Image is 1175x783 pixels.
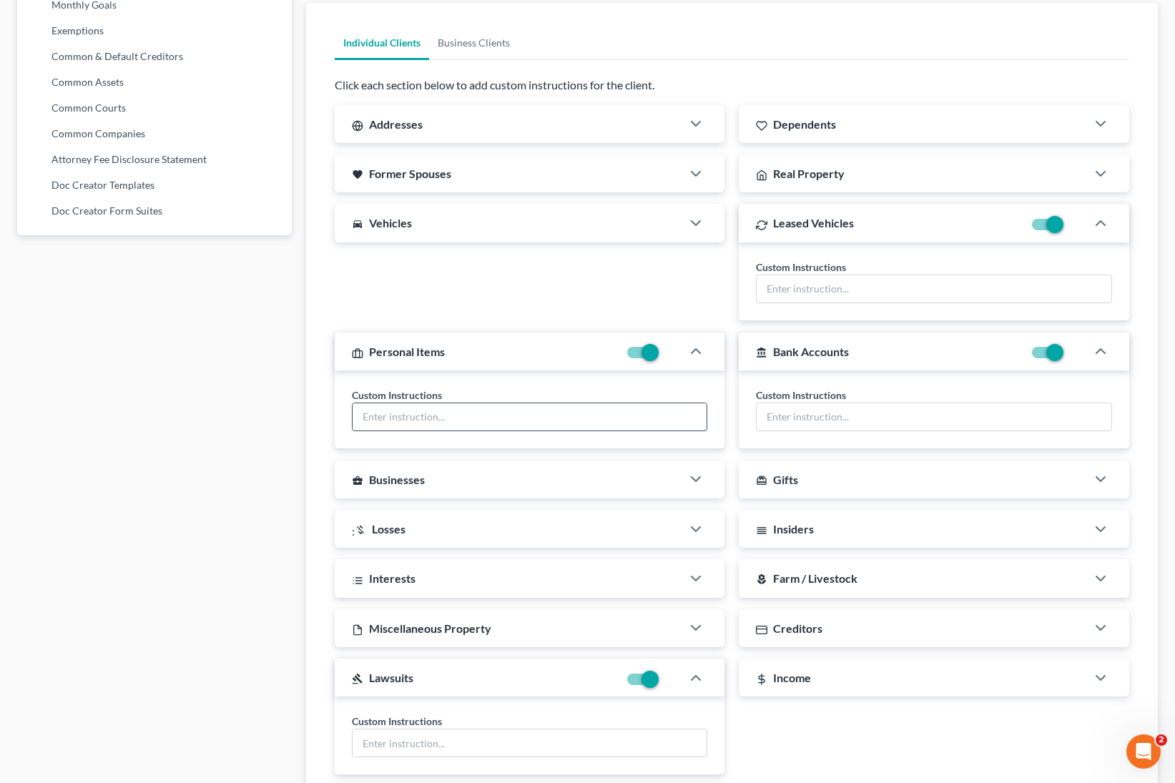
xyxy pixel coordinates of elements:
a: Exemptions [17,18,292,44]
input: Enter instruction... [353,729,707,757]
a: Attorney Fee Disclosure Statement [17,147,292,172]
span: Real Property [773,167,845,180]
a: Common Courts [17,95,292,121]
a: Doc Creator Templates [17,172,292,198]
span: Gifts [773,473,798,486]
label: Custom Instructions [756,388,846,403]
span: Interests [369,571,416,585]
i: favorite [352,169,363,180]
span: Insiders [773,522,814,536]
a: Common & Default Creditors [17,44,292,69]
span: Income [773,671,811,684]
span: Losses [372,522,405,536]
span: Dependents [773,117,836,131]
a: Doc Creator Form Suites [17,198,292,224]
p: Click each section below to add custom instructions for the client. [335,77,1129,94]
input: Enter instruction... [757,275,1111,302]
span: Lawsuits [369,671,413,684]
i: gavel [352,673,363,684]
iframe: Intercom live chat [1126,734,1161,769]
a: Common Companies [17,121,292,147]
i: :money_off [352,524,366,536]
input: Enter instruction... [757,403,1111,430]
a: Business Clients [429,26,518,60]
span: Farm / Livestock [773,571,857,585]
span: Creditors [773,621,822,635]
i: business_center [352,475,363,486]
label: Custom Instructions [756,260,846,275]
a: Individual Clients [335,26,429,60]
i: local_florist [756,573,767,585]
span: Businesses [369,473,425,486]
span: Leased Vehicles [773,216,854,230]
i: directions_car [352,218,363,230]
span: Vehicles [369,216,412,230]
a: Common Assets [17,69,292,95]
span: Miscellaneous Property [369,621,491,635]
span: Addresses [369,117,423,131]
span: Former Spouses [369,167,451,180]
span: Bank Accounts [773,345,849,358]
i: account_balance [756,347,767,358]
i: card_giftcard [756,475,767,486]
span: 2 [1156,734,1167,746]
label: Custom Instructions [352,388,442,403]
span: Personal Items [369,345,445,358]
label: Custom Instructions [352,714,442,729]
input: Enter instruction... [353,403,707,430]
